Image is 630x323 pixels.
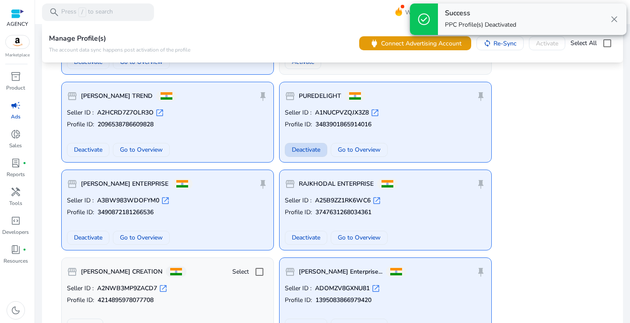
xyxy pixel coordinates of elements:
span: Seller ID : [285,108,311,117]
p: Product [6,84,25,92]
span: Go to Overview [338,233,381,242]
span: Select All [570,39,597,48]
b: 2096538786609828 [98,120,154,129]
button: powerConnect Advertising Account [359,36,471,50]
span: check_circle [417,12,431,26]
b: 3747631268034361 [315,208,371,217]
button: Go to Overview [331,231,388,245]
b: [PERSON_NAME] ENTERPRISE [81,180,168,188]
p: Ads [11,113,21,121]
p: Marketplace [5,52,30,59]
p: Developers [2,228,29,236]
span: storefront [67,91,77,101]
span: open_in_new [161,196,170,205]
b: 3483901865914016 [315,120,371,129]
b: 4214895978077708 [98,296,154,305]
span: search [49,7,59,17]
b: 1395083866979420 [315,296,371,305]
button: Deactivate [67,231,109,245]
span: Profile ID: [285,120,312,129]
button: Deactivate [67,143,109,157]
span: open_in_new [371,284,380,293]
span: fiber_manual_record [23,161,26,165]
span: Deactivate [292,233,320,242]
span: close [609,14,619,24]
span: Go to Overview [120,145,163,154]
button: Go to Overview [113,143,170,157]
span: Profile ID: [285,296,312,305]
span: lab_profile [10,158,21,168]
span: Profile ID: [67,120,94,129]
p: Reports [7,170,25,178]
p: The account data sync happens post activation of the profile [49,46,190,53]
span: Seller ID : [285,284,311,293]
p: Press to search [61,7,113,17]
span: code_blocks [10,215,21,226]
span: / [78,7,86,17]
button: Go to Overview [113,231,170,245]
span: Connect Advertising Account [381,38,462,48]
b: A1NUCPVZQJX3Z8 [315,108,369,117]
b: A25B9ZZ1RK6WC6 [315,196,371,205]
span: donut_small [10,129,21,139]
b: ADOMZV8GXNU81 [315,284,370,293]
span: open_in_new [159,284,168,293]
span: Go to Overview [338,145,381,154]
span: storefront [67,179,77,189]
span: Seller ID : [285,196,311,205]
span: power [369,38,379,48]
span: Deactivate [74,233,102,242]
mat-icon: sync [483,39,491,47]
button: Go to Overview [331,143,388,157]
span: push_pin [476,179,486,189]
p: PPC Profile(s) Deactivated [445,21,516,29]
span: open_in_new [155,108,164,117]
b: PUREDELIGHT [299,92,341,101]
span: fiber_manual_record [23,248,26,251]
span: storefront [67,267,77,277]
h4: Success [445,9,516,17]
span: Seller ID : [67,284,94,293]
span: What's New [405,5,439,20]
p: Sales [9,142,22,149]
span: Go to Overview [120,233,163,242]
button: Go to Overview [113,55,170,69]
span: Profile ID: [67,208,94,217]
span: push_pin [476,91,486,101]
button: Re-Sync [476,36,524,50]
span: push_pin [476,267,486,277]
button: Deactivate [67,55,109,69]
span: handyman [10,187,21,197]
span: open_in_new [371,108,379,117]
b: A3BW983WDOFYM0 [97,196,159,205]
img: amazon.svg [6,35,29,49]
b: A2NWB3MP9ZACD7 [97,284,157,293]
button: Deactivate [285,231,327,245]
b: [PERSON_NAME] Enterprise... [299,267,382,276]
p: Tools [9,199,22,207]
span: Select [232,267,249,276]
span: Profile ID: [67,296,94,305]
span: Deactivate [292,145,320,154]
b: A2HCRD7Z7OLR3O [97,108,154,117]
span: open_in_new [372,196,381,205]
span: book_4 [10,244,21,255]
h4: Manage Profile(s) [49,35,190,43]
span: storefront [285,267,295,277]
button: Activate [285,55,321,69]
span: Profile ID: [285,208,312,217]
span: Seller ID : [67,108,94,117]
b: RAJKHODAL ENTERPRISE [299,180,374,188]
button: Deactivate [285,143,327,157]
span: inventory_2 [10,71,21,82]
span: Re-Sync [493,38,517,48]
span: storefront [285,179,295,189]
p: AGENCY [7,20,28,28]
b: 3490872181266536 [98,208,154,217]
span: push_pin [258,91,268,101]
span: push_pin [258,179,268,189]
span: campaign [10,100,21,111]
span: storefront [285,91,295,101]
span: Seller ID : [67,196,94,205]
span: dark_mode [10,305,21,316]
